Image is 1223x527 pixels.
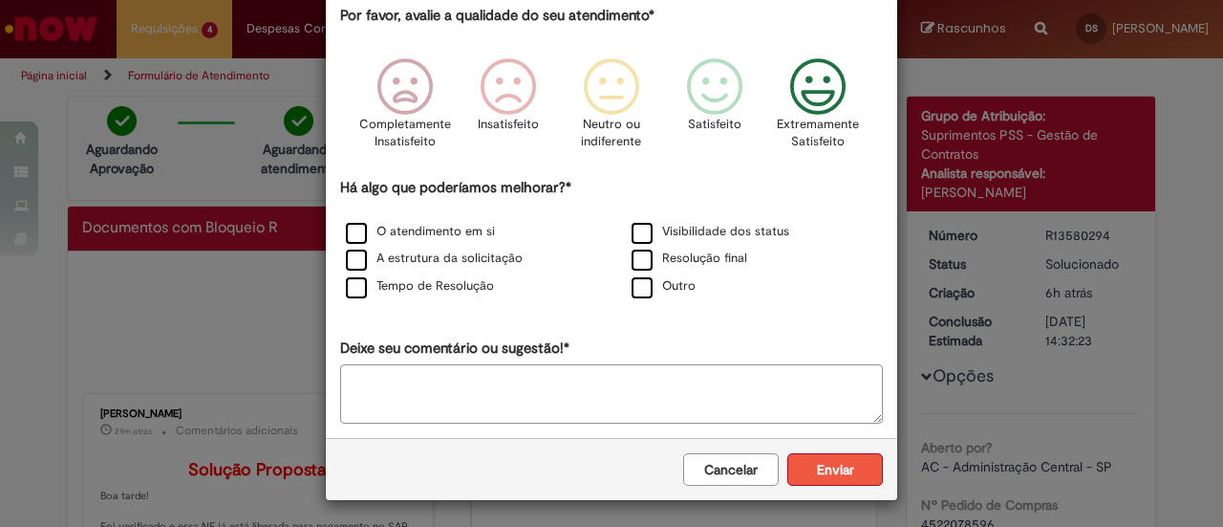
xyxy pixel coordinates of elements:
[340,178,883,301] div: Há algo que poderíamos melhorar?*
[478,116,539,134] p: Insatisfeito
[346,277,494,296] label: Tempo de Resolução
[683,453,779,486] button: Cancelar
[460,44,557,175] div: Insatisfeito
[340,6,654,26] label: Por favor, avalie a qualidade do seu atendimento*
[632,250,747,268] label: Resolução final
[688,116,741,134] p: Satisfeito
[632,277,696,296] label: Outro
[769,44,867,175] div: Extremamente Satisfeito
[787,453,883,486] button: Enviar
[359,116,451,151] p: Completamente Insatisfeito
[777,116,859,151] p: Extremamente Satisfeito
[355,44,453,175] div: Completamente Insatisfeito
[563,44,660,175] div: Neutro ou indiferente
[577,116,646,151] p: Neutro ou indiferente
[340,339,569,359] label: Deixe seu comentário ou sugestão!*
[346,223,495,241] label: O atendimento em si
[666,44,763,175] div: Satisfeito
[632,223,789,241] label: Visibilidade dos status
[346,250,523,268] label: A estrutura da solicitação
